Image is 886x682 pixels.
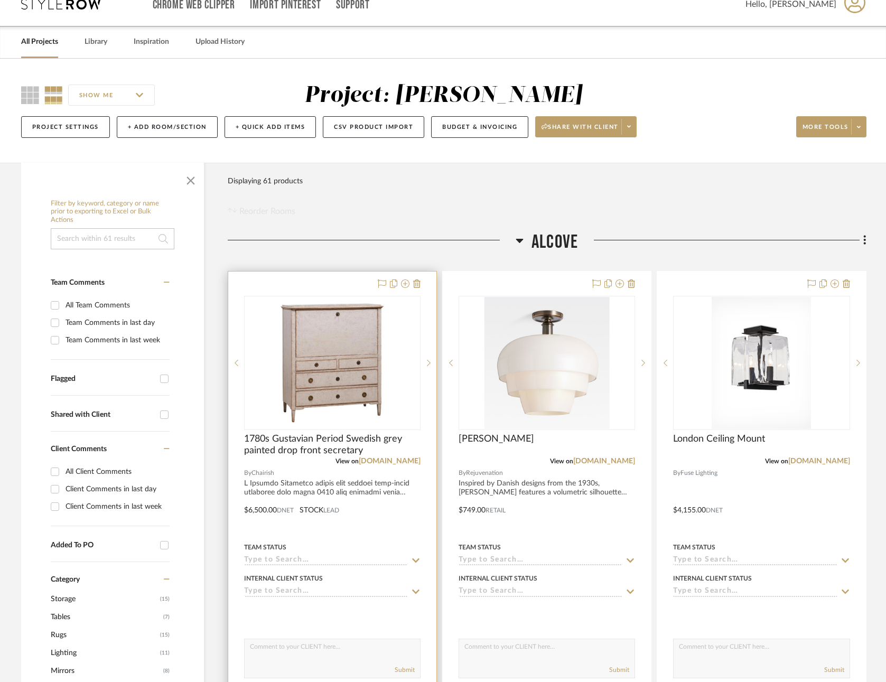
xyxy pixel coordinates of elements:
[163,609,170,625] span: (7)
[225,116,316,138] button: + Quick Add Items
[180,168,201,189] button: Close
[459,296,635,429] div: 0
[673,433,765,445] span: London Ceiling Mount
[359,457,421,465] a: [DOMAIN_NAME]
[323,116,424,138] button: CSV Product Import
[51,590,157,608] span: Storage
[673,468,680,478] span: By
[66,498,167,515] div: Client Comments in last week
[673,556,837,566] input: Type to Search…
[673,587,837,597] input: Type to Search…
[824,665,844,675] button: Submit
[550,458,573,464] span: View on
[134,35,169,49] a: Inspiration
[244,574,323,583] div: Internal Client Status
[244,468,251,478] span: By
[228,205,296,218] button: Reorder Rooms
[573,457,635,465] a: [DOMAIN_NAME]
[51,445,107,453] span: Client Comments
[51,228,174,249] input: Search within 61 results
[250,1,321,10] a: Import Pinterest
[459,587,622,597] input: Type to Search…
[66,297,167,314] div: All Team Comments
[244,587,408,597] input: Type to Search…
[266,297,398,429] img: 1780s Gustavian Period Swedish grey painted drop front secretary
[66,481,167,498] div: Client Comments in last day
[251,468,274,478] span: Chairish
[244,543,286,552] div: Team Status
[244,433,421,456] span: 1780s Gustavian Period Swedish grey painted drop front secretary
[531,231,578,254] span: Alcove
[51,541,155,550] div: Added To PO
[85,35,107,49] a: Library
[153,1,235,10] a: Chrome Web Clipper
[245,296,420,429] div: 0
[21,35,58,49] a: All Projects
[712,297,811,429] img: London Ceiling Mount
[160,591,170,608] span: (15)
[466,468,503,478] span: Rejuvenation
[51,626,157,644] span: Rugs
[484,297,609,429] img: Ophelia
[335,458,359,464] span: View on
[788,457,850,465] a: [DOMAIN_NAME]
[66,314,167,331] div: Team Comments in last day
[765,458,788,464] span: View on
[542,123,619,139] span: Share with client
[51,644,157,662] span: Lighting
[66,463,167,480] div: All Client Comments
[51,375,155,384] div: Flagged
[117,116,218,138] button: + Add Room/Section
[459,574,537,583] div: Internal Client Status
[51,200,174,225] h6: Filter by keyword, category or name prior to exporting to Excel or Bulk Actions
[459,556,622,566] input: Type to Search…
[51,608,161,626] span: Tables
[195,35,245,49] a: Upload History
[239,205,295,218] span: Reorder Rooms
[336,1,369,10] a: Support
[796,116,866,137] button: More tools
[304,85,582,107] div: Project: [PERSON_NAME]
[673,574,752,583] div: Internal Client Status
[21,116,110,138] button: Project Settings
[163,662,170,679] span: (8)
[66,332,167,349] div: Team Comments in last week
[160,627,170,643] span: (15)
[459,468,466,478] span: By
[459,433,534,445] span: [PERSON_NAME]
[535,116,637,137] button: Share with client
[680,468,717,478] span: Fuse Lighting
[51,662,161,680] span: Mirrors
[228,171,303,192] div: Displaying 61 products
[244,556,408,566] input: Type to Search…
[431,116,528,138] button: Budget & Invoicing
[803,123,848,139] span: More tools
[51,410,155,419] div: Shared with Client
[673,543,715,552] div: Team Status
[160,644,170,661] span: (11)
[459,543,501,552] div: Team Status
[395,665,415,675] button: Submit
[609,665,629,675] button: Submit
[51,575,80,584] span: Category
[51,279,105,286] span: Team Comments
